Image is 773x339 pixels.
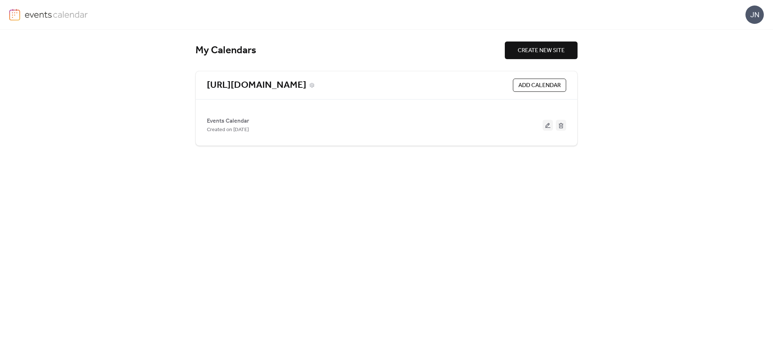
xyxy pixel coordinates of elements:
img: logo-type [25,9,88,20]
button: CREATE NEW SITE [505,42,578,59]
button: ADD CALENDAR [513,79,566,92]
img: logo [9,9,20,21]
a: [URL][DOMAIN_NAME] [207,79,306,91]
span: Events Calendar [207,117,249,126]
span: Created on [DATE] [207,126,249,134]
span: CREATE NEW SITE [518,46,565,55]
div: My Calendars [195,44,505,57]
a: Events Calendar [207,119,249,123]
span: ADD CALENDAR [518,81,561,90]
